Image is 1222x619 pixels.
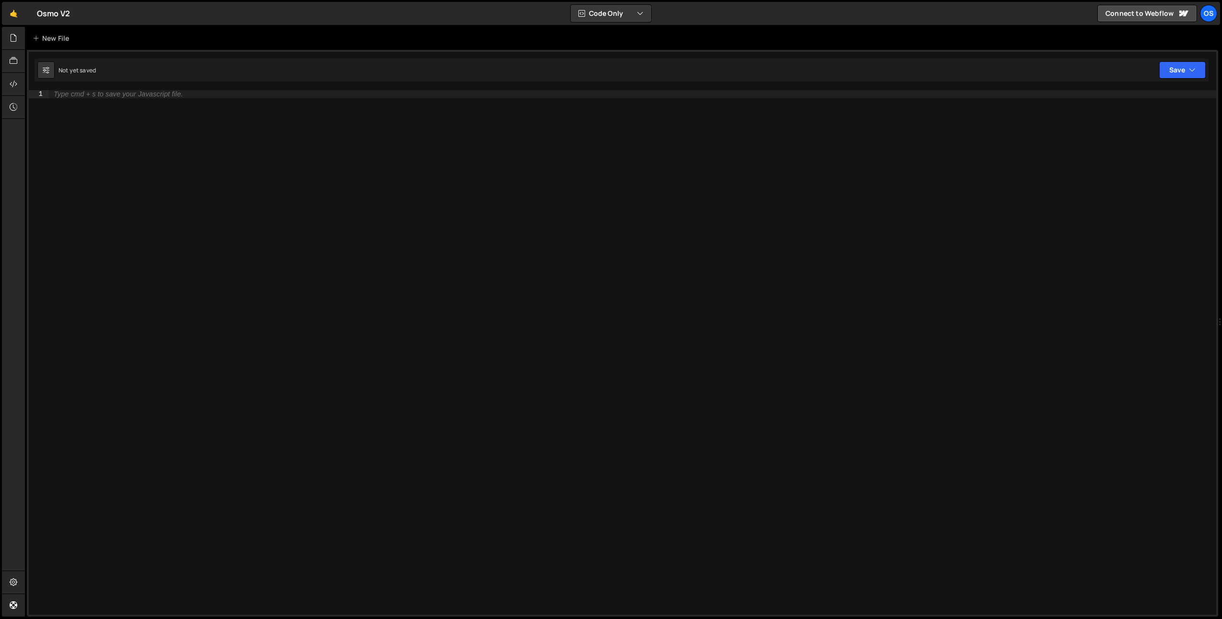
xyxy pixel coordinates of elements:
[1159,61,1206,79] button: Save
[1097,5,1197,22] a: Connect to Webflow
[33,34,73,43] div: New File
[1200,5,1217,22] a: Os
[2,2,25,25] a: 🤙
[29,90,49,98] div: 1
[59,66,96,74] div: Not yet saved
[571,5,651,22] button: Code Only
[54,91,183,98] div: Type cmd + s to save your Javascript file.
[37,8,70,19] div: Osmo V2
